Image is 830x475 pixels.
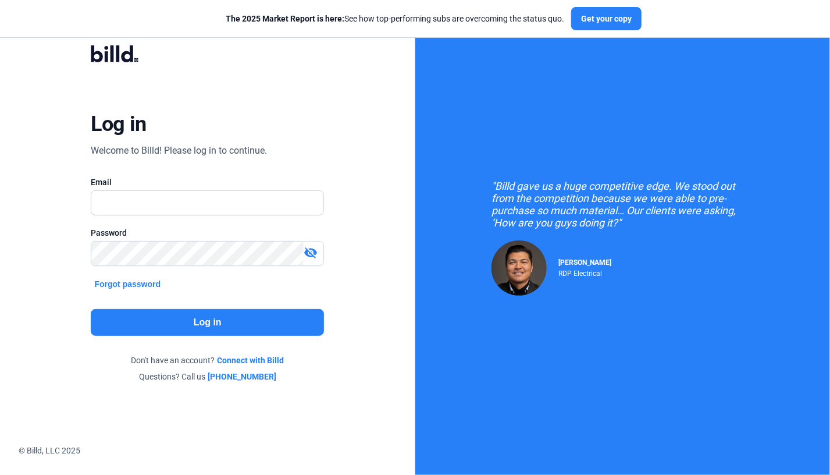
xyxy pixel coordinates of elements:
[91,278,164,290] button: Forgot password
[491,180,753,229] div: "Billd gave us a huge competitive edge. We stood out from the competition because we were able to...
[491,240,547,296] img: Raul Pacheco
[571,7,642,30] button: Get your copy
[558,267,611,278] div: RDP Electrical
[217,355,284,366] a: Connect with Billd
[226,13,564,24] div: See how top-performing subs are overcoming the status quo.
[91,111,146,137] div: Log in
[91,355,324,366] div: Don't have an account?
[304,246,318,260] mat-icon: visibility_off
[91,309,324,336] button: Log in
[226,14,344,23] span: The 2025 Market Report is here:
[208,371,276,382] a: [PHONE_NUMBER]
[91,144,267,158] div: Welcome to Billd! Please log in to continue.
[91,176,324,188] div: Email
[91,227,324,239] div: Password
[558,258,611,267] span: [PERSON_NAME]
[91,371,324,382] div: Questions? Call us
